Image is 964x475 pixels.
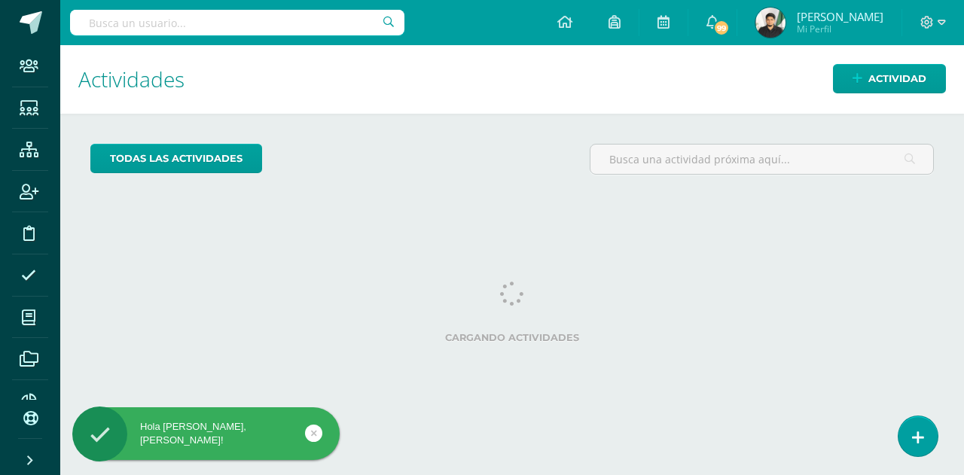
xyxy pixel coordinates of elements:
[868,65,926,93] span: Actividad
[590,145,933,174] input: Busca una actividad próxima aquí...
[70,10,404,35] input: Busca un usuario...
[833,64,946,93] a: Actividad
[797,23,883,35] span: Mi Perfil
[90,144,262,173] a: todas las Actividades
[755,8,786,38] img: 333b0b311e30b8d47132d334b2cfd205.png
[72,420,340,447] div: Hola [PERSON_NAME], [PERSON_NAME]!
[90,332,934,343] label: Cargando actividades
[712,20,729,36] span: 99
[78,45,946,114] h1: Actividades
[797,9,883,24] span: [PERSON_NAME]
